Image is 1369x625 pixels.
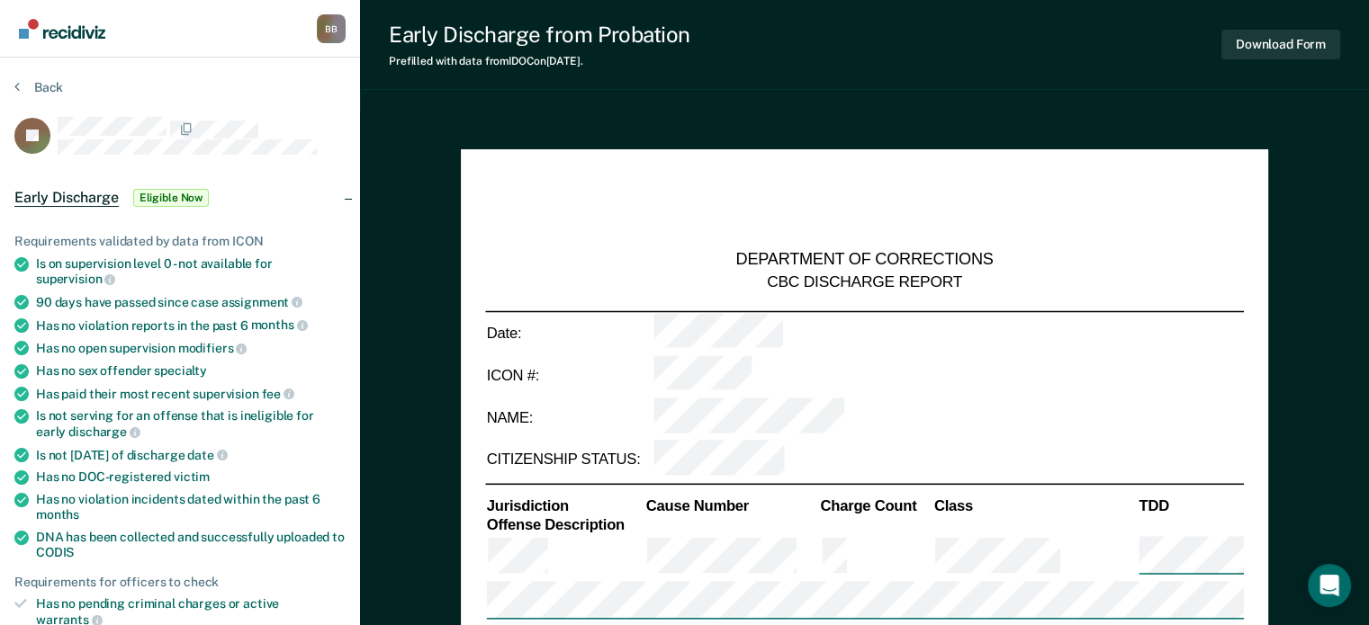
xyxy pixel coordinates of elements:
button: Back [14,79,63,95]
div: Open Intercom Messenger [1308,564,1351,607]
th: Charge Count [819,496,932,515]
div: B B [317,14,346,43]
span: date [187,448,227,462]
span: victim [174,469,210,484]
div: Has no violation incidents dated within the past 6 [36,492,346,522]
td: NAME: [485,397,652,439]
td: CITIZENSHIP STATUS: [485,439,652,481]
div: CBC DISCHARGE REPORT [767,271,962,291]
div: DNA has been collected and successfully uploaded to [36,530,346,560]
span: Eligible Now [133,189,210,207]
span: fee [262,387,294,401]
span: modifiers [178,341,248,355]
img: Recidiviz [19,19,105,39]
div: Is on supervision level 0 - not available for [36,256,346,287]
th: Cause Number [644,496,819,515]
button: Download Form [1221,30,1340,59]
span: discharge [68,424,140,439]
div: Requirements for officers to check [14,575,346,590]
div: Has paid their most recent supervision [36,386,346,402]
div: 90 days have passed since case [36,294,346,310]
div: Has no violation reports in the past 6 [36,317,346,334]
div: Has no DOC-registered [36,469,346,485]
div: Prefilled with data from IDOC on [DATE] . [389,55,690,67]
span: CODIS [36,545,74,559]
div: Is not [DATE] of discharge [36,447,346,463]
td: ICON #: [485,354,652,397]
div: DEPARTMENT OF CORRECTIONS [736,250,994,272]
th: Class [932,496,1138,515]
td: Date: [485,311,652,354]
div: Early Discharge from Probation [389,22,690,48]
div: Is not serving for an offense that is ineligible for early [36,408,346,439]
button: Profile dropdown button [317,14,346,43]
th: TDD [1138,496,1244,515]
div: Requirements validated by data from ICON [14,234,346,249]
span: months [251,317,308,332]
th: Offense Description [485,515,644,535]
span: months [36,507,79,522]
th: Jurisdiction [485,496,644,515]
span: specialty [154,363,207,378]
span: assignment [221,295,302,309]
span: supervision [36,272,115,286]
div: Has no sex offender [36,363,346,379]
span: Early Discharge [14,189,119,207]
div: Has no open supervision [36,340,346,356]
